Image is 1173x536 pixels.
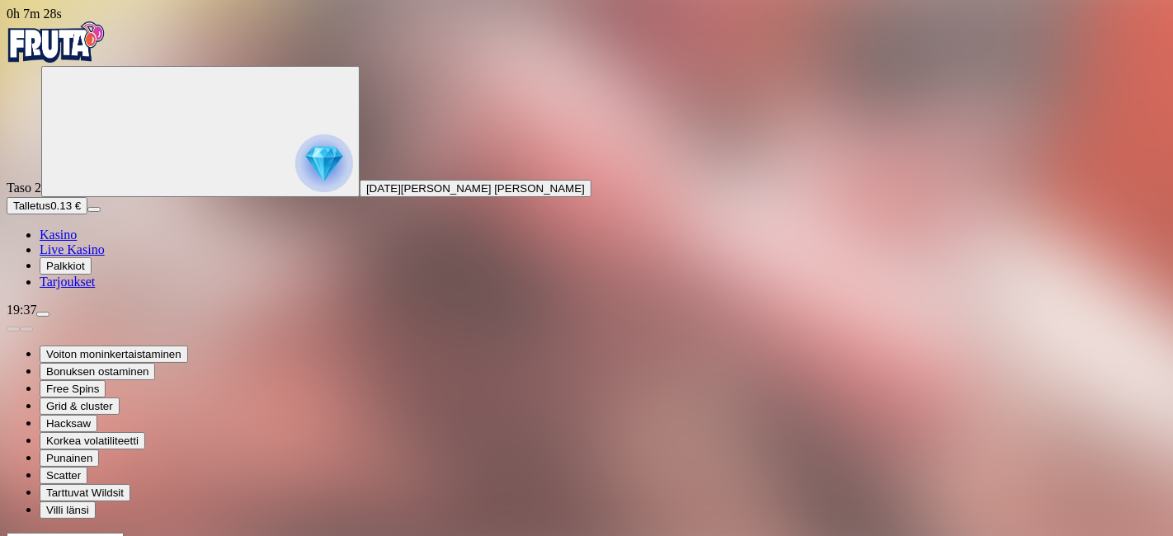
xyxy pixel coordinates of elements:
button: Korkea volatiliteetti [40,432,145,449]
nav: Primary [7,21,1166,289]
button: Scatter [40,467,87,484]
button: menu [36,312,49,317]
span: Grid & cluster [46,400,113,412]
button: Grid & cluster [40,397,120,415]
span: 19:37 [7,303,36,317]
a: Kasino [40,228,77,242]
span: Korkea volatiliteetti [46,435,139,447]
span: Voiton moninkertaistaminen [46,348,181,360]
span: Palkkiot [46,260,85,272]
span: Free Spins [46,383,99,395]
button: Punainen [40,449,99,467]
a: Fruta [7,51,106,65]
button: next slide [20,327,33,331]
span: Scatter [46,469,81,482]
span: Talletus [13,200,50,212]
button: menu [87,207,101,212]
span: 0.13 € [50,200,81,212]
span: Taso 2 [7,181,41,195]
button: Voiton moninkertaistaminen [40,346,188,363]
button: reward progress [41,66,360,197]
button: Hacksaw [40,415,97,432]
span: [DATE][PERSON_NAME] [PERSON_NAME] [366,182,585,195]
button: Bonuksen ostaminen [40,363,155,380]
nav: Main menu [7,228,1166,289]
span: Tarttuvat Wildsit [46,487,124,499]
span: Punainen [46,452,92,464]
button: Palkkiot [40,257,92,275]
img: Fruta [7,21,106,63]
button: Free Spins [40,380,106,397]
button: Talletusplus icon0.13 € [7,197,87,214]
button: prev slide [7,327,20,331]
span: user session time [7,7,62,21]
button: Tarttuvat Wildsit [40,484,130,501]
button: [DATE][PERSON_NAME] [PERSON_NAME] [360,180,591,197]
a: Tarjoukset [40,275,95,289]
a: Live Kasino [40,242,105,256]
span: Hacksaw [46,417,91,430]
span: Villi länsi [46,504,89,516]
button: Villi länsi [40,501,96,519]
img: reward progress [295,134,353,192]
span: Bonuksen ostaminen [46,365,148,378]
